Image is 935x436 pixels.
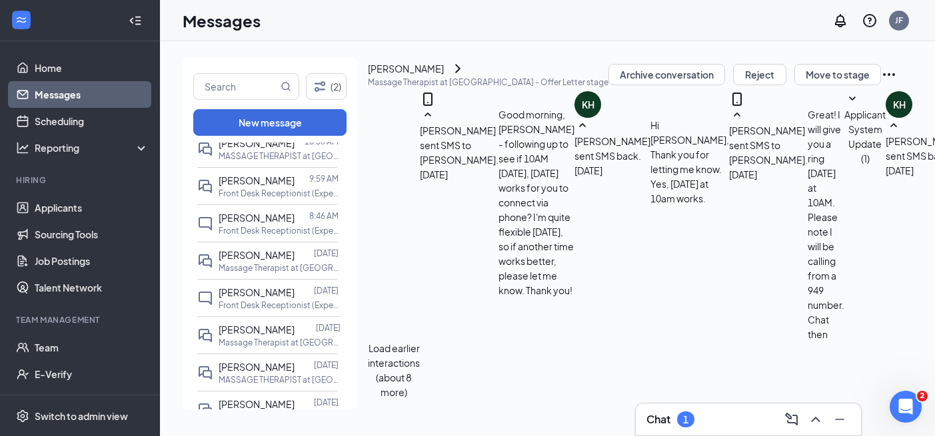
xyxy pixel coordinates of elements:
[219,174,295,186] span: [PERSON_NAME]
[808,411,824,427] svg: ChevronUp
[197,365,213,381] svg: DoubleChat
[35,81,149,108] a: Messages
[733,64,786,85] button: Reject
[844,109,886,164] span: Applicant System Update (1)
[895,15,903,26] div: JF
[306,73,347,100] button: Filter (2)
[886,163,914,178] span: [DATE]
[314,359,339,371] p: [DATE]
[368,341,420,399] button: Load earlier interactions (about 8 more)
[420,124,498,166] span: [PERSON_NAME] sent SMS to [PERSON_NAME].
[794,64,881,85] button: Move to stage
[683,414,688,425] div: 1
[309,173,339,184] p: 9:59 AM
[368,77,608,88] p: Massage Therapist at [GEOGRAPHIC_DATA] - Offer Letter stage
[197,327,213,343] svg: DoubleChat
[16,174,146,186] div: Hiring
[35,141,149,154] div: Reporting
[197,141,213,157] svg: DoubleChat
[608,64,725,85] button: Archive conversation
[420,167,448,182] span: [DATE]
[219,374,339,385] p: MASSAGE THERAPIST at [GEOGRAPHIC_DATA]
[281,81,291,92] svg: MagnifyingGlass
[314,285,339,296] p: [DATE]
[832,411,848,427] svg: Minimize
[646,412,670,427] h3: Chat
[729,167,757,182] span: [DATE]
[314,248,339,259] p: [DATE]
[219,337,339,348] p: Massage Therapist at [GEOGRAPHIC_DATA]
[781,409,802,430] button: ComposeMessage
[832,13,848,29] svg: Notifications
[784,411,800,427] svg: ComposeMessage
[574,135,650,162] span: [PERSON_NAME] sent SMS back.
[917,391,928,401] span: 2
[197,290,213,306] svg: ChatInactive
[16,409,29,423] svg: Settings
[16,314,146,326] div: Team Management
[35,221,149,248] a: Sourcing Tools
[219,324,295,335] span: [PERSON_NAME]
[808,109,844,340] span: Great! I will give you a ring [DATE] at 10AM. Please note I will be calling from a 949 number. Ch...
[314,397,339,408] p: [DATE]
[219,361,295,373] span: [PERSON_NAME]
[129,14,142,27] svg: Collapse
[35,55,149,81] a: Home
[574,118,590,134] svg: SmallChevronUp
[183,9,261,32] h1: Messages
[219,398,295,410] span: [PERSON_NAME]
[219,249,295,261] span: [PERSON_NAME]
[35,108,149,134] a: Scheduling
[316,322,341,333] p: [DATE]
[219,137,295,149] span: [PERSON_NAME]
[844,91,860,107] svg: SmallChevronDown
[219,300,339,311] p: Front Desk Receptionist (Experience Guide) at [GEOGRAPHIC_DATA]
[729,91,745,107] svg: MobileSms
[194,74,278,99] input: Search
[309,210,339,222] p: 8:46 AM
[35,387,149,414] a: Documents
[582,98,594,111] div: KH
[498,109,574,296] span: Good morning, [PERSON_NAME] - following up to see if 10AM [DATE], [DATE] works for you to connect...
[35,274,149,301] a: Talent Network
[574,163,602,178] span: [DATE]
[886,118,902,134] svg: SmallChevronUp
[420,91,436,107] svg: MobileSms
[197,402,213,418] svg: DoubleChat
[35,361,149,387] a: E-Verify
[219,225,339,236] p: Front Desk Receptionist (Experience Guide) at [GEOGRAPHIC_DATA]
[35,409,128,423] div: Switch to admin view
[219,262,339,274] p: Massage Therapist at [GEOGRAPHIC_DATA]
[729,107,745,123] svg: SmallChevronUp
[35,334,149,361] a: Team
[35,248,149,274] a: Job Postings
[16,141,29,154] svg: Analysis
[729,124,808,166] span: [PERSON_NAME] sent SMS to [PERSON_NAME].
[15,13,28,27] svg: WorkstreamLogo
[890,391,922,423] iframe: Intercom live chat
[805,409,826,430] button: ChevronUp
[193,109,347,136] button: New message
[219,212,295,224] span: [PERSON_NAME]
[219,150,339,162] p: MASSAGE THERAPIST at [GEOGRAPHIC_DATA]
[35,194,149,221] a: Applicants
[197,253,213,269] svg: DoubleChat
[893,98,906,111] div: KH
[829,409,850,430] button: Minimize
[312,79,328,95] svg: Filter
[881,67,897,83] svg: Ellipses
[844,91,886,166] button: SmallChevronDownApplicant System Update (1)
[197,178,213,194] svg: DoubleChat
[368,61,444,76] div: [PERSON_NAME]
[420,107,436,123] svg: SmallChevronUp
[197,216,213,232] svg: ChatInactive
[862,13,878,29] svg: QuestionInfo
[450,61,466,77] svg: ChevronRight
[650,119,729,204] span: Hi [PERSON_NAME], Thank you for letting me know. Yes, [DATE] at 10am works.
[219,286,295,298] span: [PERSON_NAME]
[219,188,339,199] p: Front Desk Receptionist (Experience Guide) at [GEOGRAPHIC_DATA]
